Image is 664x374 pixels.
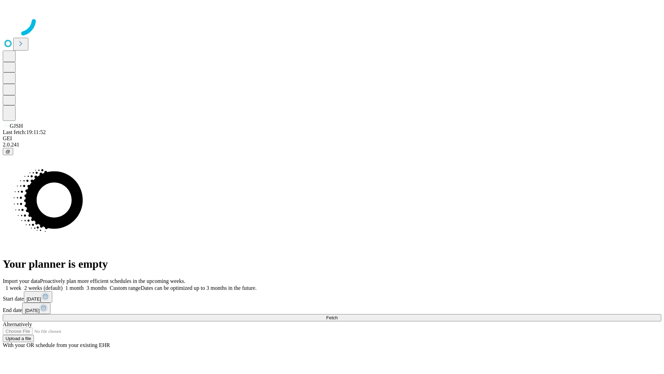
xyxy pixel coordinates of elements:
[6,285,21,291] span: 1 week
[326,315,338,320] span: Fetch
[3,278,40,284] span: Import your data
[6,149,10,154] span: @
[3,321,32,327] span: Alternatively
[27,296,41,302] span: [DATE]
[10,123,23,129] span: GJSH
[3,335,34,342] button: Upload a file
[25,308,39,313] span: [DATE]
[3,303,661,314] div: End date
[86,285,107,291] span: 3 months
[24,285,63,291] span: 2 weeks (default)
[3,342,110,348] span: With your OR schedule from your existing EHR
[3,148,13,155] button: @
[3,142,661,148] div: 2.0.241
[3,291,661,303] div: Start date
[3,135,661,142] div: GEI
[40,278,185,284] span: Proactively plan more efficient schedules in the upcoming weeks.
[24,291,52,303] button: [DATE]
[141,285,257,291] span: Dates can be optimized up to 3 months in the future.
[65,285,84,291] span: 1 month
[3,314,661,321] button: Fetch
[3,129,46,135] span: Last fetch: 19:11:52
[3,258,661,270] h1: Your planner is empty
[110,285,140,291] span: Custom range
[22,303,50,314] button: [DATE]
